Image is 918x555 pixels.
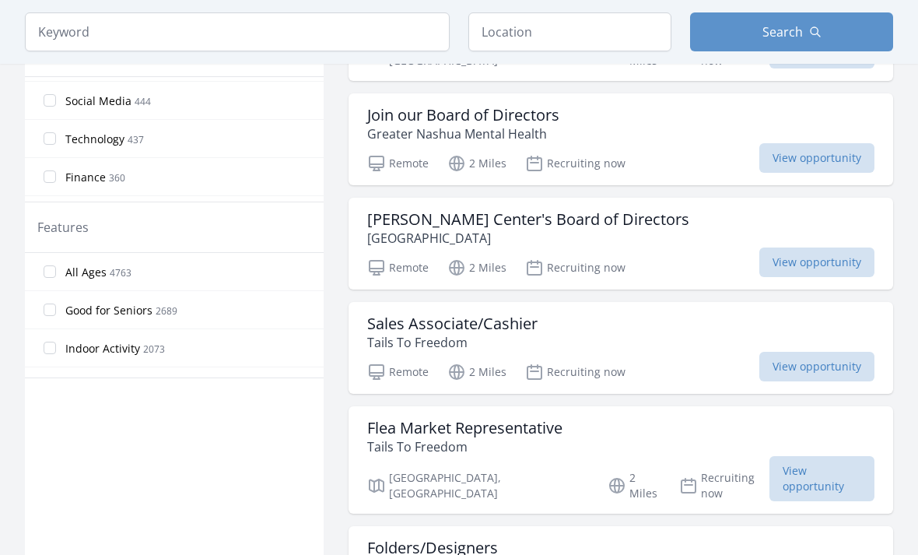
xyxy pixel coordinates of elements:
[367,258,429,277] p: Remote
[367,125,559,143] p: Greater Nashua Mental Health
[65,132,124,147] span: Technology
[65,170,106,185] span: Finance
[44,304,56,316] input: Good for Seniors 2689
[525,154,625,173] p: Recruiting now
[525,363,625,381] p: Recruiting now
[65,341,140,357] span: Indoor Activity
[759,352,874,381] span: View opportunity
[690,12,893,51] button: Search
[367,314,538,333] h3: Sales Associate/Cashier
[367,363,429,381] p: Remote
[769,456,874,501] span: View opportunity
[109,171,125,184] span: 360
[759,143,874,173] span: View opportunity
[367,229,689,248] p: [GEOGRAPHIC_DATA]
[367,437,562,456] p: Tails To Freedom
[110,266,131,279] span: 4763
[25,12,450,51] input: Keyword
[128,133,144,146] span: 437
[367,210,689,229] h3: [PERSON_NAME] Center's Board of Directors
[349,302,893,394] a: Sales Associate/Cashier Tails To Freedom Remote 2 Miles Recruiting now View opportunity
[447,258,506,277] p: 2 Miles
[367,470,589,501] p: [GEOGRAPHIC_DATA], [GEOGRAPHIC_DATA]
[349,93,893,185] a: Join our Board of Directors Greater Nashua Mental Health Remote 2 Miles Recruiting now View oppor...
[44,132,56,145] input: Technology 437
[65,265,107,280] span: All Ages
[447,154,506,173] p: 2 Miles
[143,342,165,356] span: 2073
[37,218,89,237] legend: Features
[367,333,538,352] p: Tails To Freedom
[44,170,56,183] input: Finance 360
[44,94,56,107] input: Social Media 444
[447,363,506,381] p: 2 Miles
[349,406,893,514] a: Flea Market Representative Tails To Freedom [GEOGRAPHIC_DATA], [GEOGRAPHIC_DATA] 2 Miles Recruiti...
[525,258,625,277] p: Recruiting now
[44,342,56,354] input: Indoor Activity 2073
[44,265,56,278] input: All Ages 4763
[156,304,177,318] span: 2689
[762,23,803,41] span: Search
[367,106,559,125] h3: Join our Board of Directors
[367,419,562,437] h3: Flea Market Representative
[679,470,769,501] p: Recruiting now
[759,248,874,277] span: View opportunity
[367,154,429,173] p: Remote
[349,198,893,290] a: [PERSON_NAME] Center's Board of Directors [GEOGRAPHIC_DATA] Remote 2 Miles Recruiting now View op...
[135,95,151,108] span: 444
[65,303,152,318] span: Good for Seniors
[468,12,671,51] input: Location
[608,470,660,501] p: 2 Miles
[65,93,131,109] span: Social Media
